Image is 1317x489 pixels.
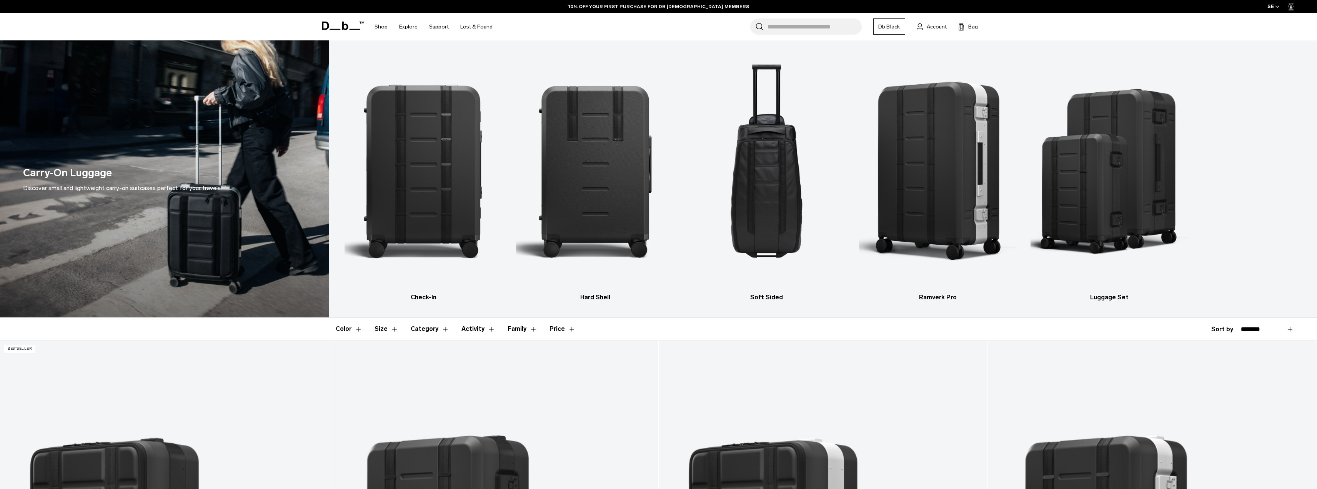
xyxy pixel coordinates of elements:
a: Lost & Found [460,13,493,40]
a: 10% OFF YOUR FIRST PURCHASE FOR DB [DEMOGRAPHIC_DATA] MEMBERS [568,3,749,10]
span: Discover small and lightweight carry-on suitcases perfect for your travels. [23,184,222,192]
a: Db Hard Shell [516,52,674,302]
h3: Soft Sided [688,293,846,302]
h3: Ramverk Pro [859,293,1017,302]
li: 1 / 5 [345,52,503,302]
img: Db [516,52,674,289]
h3: Hard Shell [516,293,674,302]
button: Toggle Filter [336,318,362,340]
a: Account [917,22,947,31]
span: Account [927,23,947,31]
li: 3 / 5 [688,52,846,302]
p: Bestseller [4,345,35,353]
img: Db [859,52,1017,289]
a: Explore [399,13,418,40]
h3: Check-In [345,293,503,302]
img: Db [345,52,503,289]
img: Db [688,52,846,289]
a: Db Luggage Set [1031,52,1189,302]
a: Shop [375,13,388,40]
li: 2 / 5 [516,52,674,302]
li: 4 / 5 [859,52,1017,302]
span: Bag [968,23,978,31]
button: Toggle Filter [508,318,537,340]
button: Toggle Filter [461,318,495,340]
a: Db Black [873,18,905,35]
button: Toggle Filter [375,318,398,340]
a: Support [429,13,449,40]
li: 5 / 5 [1031,52,1189,302]
a: Db Ramverk Pro [859,52,1017,302]
img: Db [1031,52,1189,289]
nav: Main Navigation [369,13,498,40]
button: Toggle Price [549,318,576,340]
a: Db Check-In [345,52,503,302]
h1: Carry-On Luggage [23,165,112,181]
h3: Luggage Set [1031,293,1189,302]
button: Toggle Filter [411,318,449,340]
button: Bag [958,22,978,31]
a: Db Soft Sided [688,52,846,302]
